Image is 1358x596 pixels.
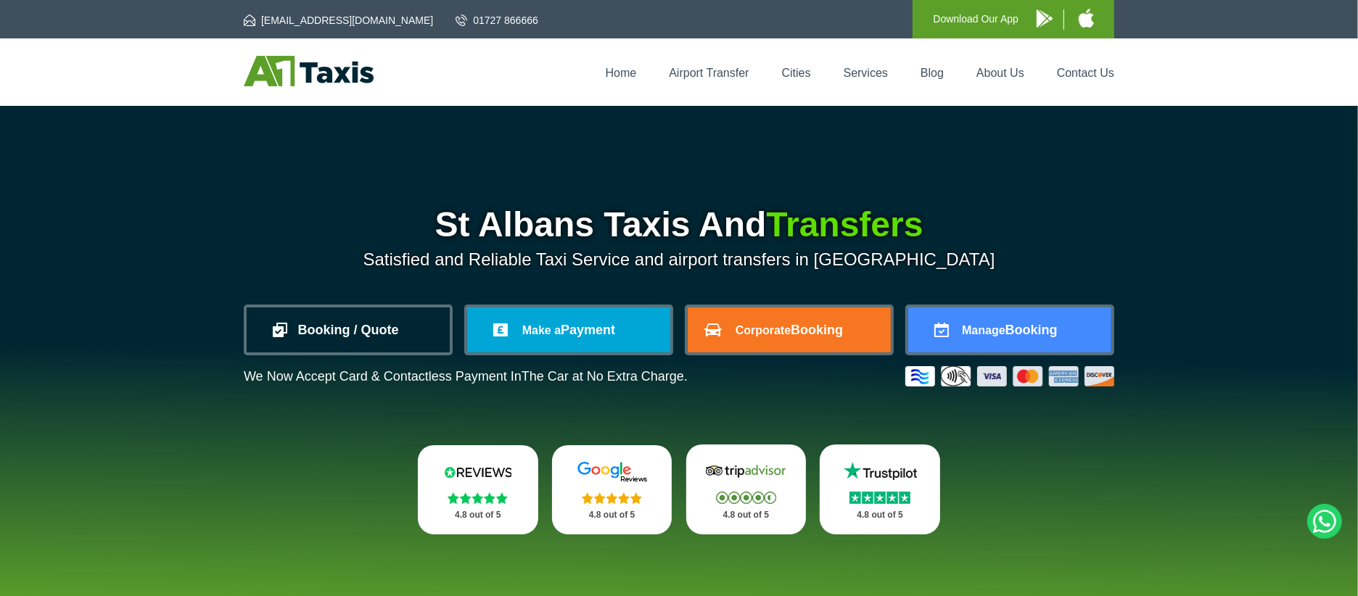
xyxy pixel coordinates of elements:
[435,461,522,483] img: Reviews.io
[836,506,924,524] p: 4.8 out of 5
[905,366,1114,386] img: Credit And Debit Cards
[1057,67,1114,79] a: Contact Us
[569,461,656,483] img: Google
[244,369,688,384] p: We Now Accept Card & Contactless Payment In
[766,205,923,244] span: Transfers
[522,369,688,384] span: The Car at No Extra Charge.
[467,307,670,352] a: Make aPayment
[244,249,1114,270] p: Satisfied and Reliable Taxi Service and airport transfers in [GEOGRAPHIC_DATA]
[552,445,672,534] a: Google Stars 4.8 out of 5
[820,444,940,534] a: Trustpilot Stars 4.8 out of 5
[244,13,433,28] a: [EMAIL_ADDRESS][DOMAIN_NAME]
[244,207,1114,242] h1: St Albans Taxis And
[849,492,910,504] img: Stars
[606,67,637,79] a: Home
[582,492,642,504] img: Stars
[247,307,450,352] a: Booking / Quote
[976,67,1024,79] a: About Us
[434,506,522,524] p: 4.8 out of 5
[702,506,791,524] p: 4.8 out of 5
[418,445,538,534] a: Reviews.io Stars 4.8 out of 5
[716,492,776,504] img: Stars
[921,67,944,79] a: Blog
[448,492,508,504] img: Stars
[568,506,657,524] p: 4.8 out of 5
[1079,9,1094,28] img: A1 Taxis iPhone App
[836,460,923,482] img: Trustpilot
[686,444,807,534] a: Tripadvisor Stars 4.8 out of 5
[962,324,1005,336] span: Manage
[244,56,374,86] img: A1 Taxis St Albans LTD
[1037,9,1053,28] img: A1 Taxis Android App
[782,67,811,79] a: Cities
[908,307,1111,352] a: ManageBooking
[456,13,538,28] a: 01727 866666
[702,460,789,482] img: Tripadvisor
[736,324,791,336] span: Corporate
[522,324,561,336] span: Make a
[933,10,1018,28] p: Download Our App
[688,307,891,352] a: CorporateBooking
[844,67,888,79] a: Services
[669,67,749,79] a: Airport Transfer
